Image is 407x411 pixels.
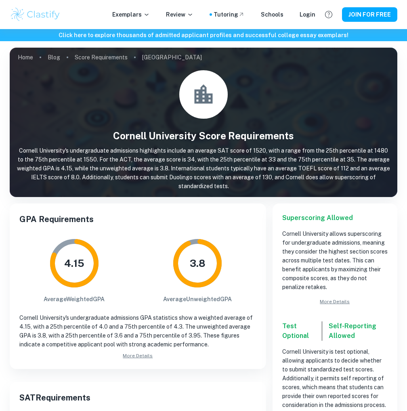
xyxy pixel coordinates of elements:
h2: GPA Requirements [19,213,256,225]
tspan: 3.8 [190,257,206,269]
a: Home [18,52,33,63]
a: More Details [19,352,256,359]
p: Cornell University's undergraduate admissions highlights include an average SAT score of 1520, wi... [10,146,397,191]
p: Cornell University allows superscoring for undergraduate admissions, meaning they consider the hi... [282,229,388,291]
p: Cornell University's undergraduate admissions GPA statistics show a weighted average of 4.15, wit... [19,313,256,349]
p: [GEOGRAPHIC_DATA] [142,53,202,62]
a: Schools [261,10,283,19]
h6: Average Weighted GPA [44,295,105,304]
h1: Cornell University Score Requirements [10,128,397,143]
img: Clastify logo [10,6,61,23]
h6: Average Unweighted GPA [163,295,232,304]
p: Review [166,10,193,19]
h6: Self-Reporting Allowed [329,321,388,341]
h6: Test Optional [282,321,316,341]
h6: Click here to explore thousands of admitted applicant profiles and successful college essay exemp... [2,31,405,40]
h6: Superscoring Allowed [282,213,388,223]
button: JOIN FOR FREE [342,7,397,22]
button: Help and Feedback [322,8,336,21]
a: Tutoring [214,10,245,19]
a: Login [300,10,315,19]
a: Blog [48,52,60,63]
h2: SAT Requirements [19,392,256,404]
tspan: 4.15 [64,257,84,269]
p: Exemplars [112,10,150,19]
a: More Details [282,298,388,305]
a: Score Requirements [75,52,128,63]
